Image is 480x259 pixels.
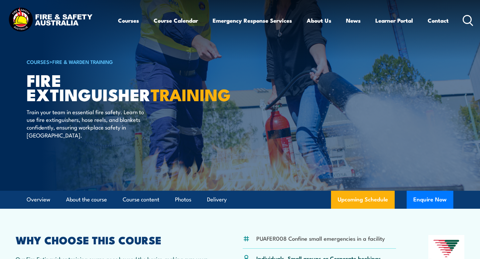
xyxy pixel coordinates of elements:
h1: Fire Extinguisher [27,73,191,101]
button: Enquire Now [407,191,453,209]
a: Contact [428,12,449,29]
a: COURSES [27,58,49,65]
a: Upcoming Schedule [331,191,395,209]
li: PUAFER008 Confine small emergencies in a facility [256,234,385,242]
a: Delivery [207,191,227,208]
a: Emergency Response Services [213,12,292,29]
h2: WHY CHOOSE THIS COURSE [16,235,210,244]
a: Photos [175,191,191,208]
a: News [346,12,361,29]
a: About the course [66,191,107,208]
strong: TRAINING [151,81,231,107]
a: Overview [27,191,50,208]
a: Learner Portal [375,12,413,29]
a: Courses [118,12,139,29]
h6: > [27,58,191,66]
p: Train your team in essential fire safety. Learn to use fire extinguishers, hose reels, and blanke... [27,108,148,139]
a: Fire & Warden Training [52,58,113,65]
a: Course Calendar [154,12,198,29]
a: Course content [123,191,159,208]
a: About Us [307,12,331,29]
